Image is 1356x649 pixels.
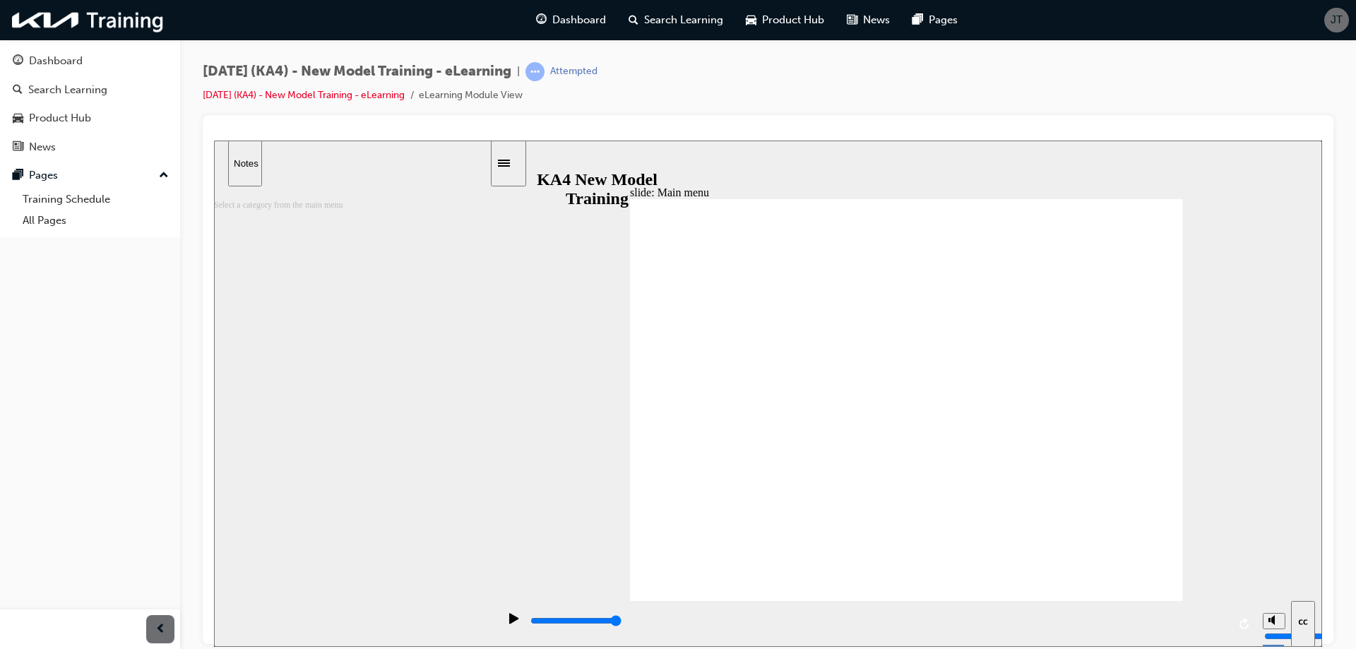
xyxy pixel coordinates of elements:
span: guage-icon [13,55,23,68]
span: search-icon [13,84,23,97]
li: eLearning Module View [419,88,523,104]
div: News [29,139,56,155]
span: [DATE] (KA4) - New Model Training - eLearning [203,64,511,80]
button: JT [1324,8,1349,32]
input: slide progress [316,475,408,486]
span: search-icon [629,11,638,29]
a: Product Hub [6,105,174,131]
input: volume [1050,490,1141,501]
a: Search Learning [6,77,174,103]
span: Search Learning [644,12,723,28]
a: Training Schedule [17,189,174,210]
button: Pages [6,162,174,189]
a: Dashboard [6,48,174,74]
a: guage-iconDashboard [525,6,617,35]
a: car-iconProduct Hub [734,6,835,35]
button: Closed captions. [1077,460,1101,506]
a: search-iconSearch Learning [617,6,734,35]
span: Dashboard [552,12,606,28]
button: replay [1021,473,1042,494]
a: All Pages [17,210,174,232]
div: Dashboard [29,53,83,69]
span: news-icon [13,141,23,154]
span: pages-icon [912,11,923,29]
a: pages-iconPages [901,6,969,35]
span: learningRecordVerb_ATTEMPT-icon [525,62,545,81]
a: News [6,134,174,160]
span: Pages [929,12,958,28]
span: pages-icon [13,169,23,182]
div: misc controls [1042,460,1101,506]
div: playback controls [284,460,1042,506]
div: Search Learning [28,82,107,98]
div: Attempted [550,65,597,78]
div: Pages [29,167,58,184]
span: guage-icon [536,11,547,29]
span: News [863,12,890,28]
button: play/pause [284,472,308,496]
span: up-icon [159,167,169,185]
button: volume [1049,472,1071,489]
span: car-icon [746,11,756,29]
a: [DATE] (KA4) - New Model Training - eLearning [203,89,405,101]
span: Product Hub [762,12,824,28]
span: news-icon [847,11,857,29]
a: news-iconNews [835,6,901,35]
div: Notes [20,18,42,28]
span: JT [1331,12,1343,28]
span: car-icon [13,112,23,125]
div: Product Hub [29,110,91,126]
span: | [517,64,520,80]
button: DashboardSearch LearningProduct HubNews [6,45,174,162]
span: prev-icon [155,621,166,638]
img: kia-training [7,6,169,35]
